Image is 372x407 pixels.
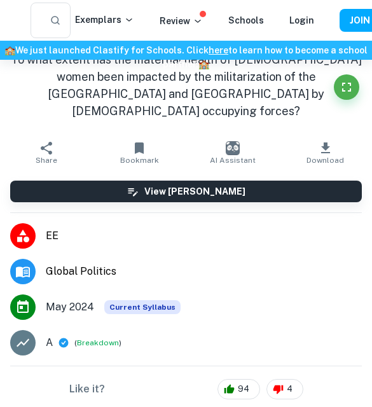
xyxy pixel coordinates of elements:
span: 94 [231,383,256,396]
span: 4 [280,383,300,396]
a: Login [289,15,314,25]
span: Download [307,156,344,165]
div: 94 [217,379,260,399]
h6: We just launched Clastify for Schools. Click to learn how to become a school partner. [3,43,369,71]
span: 🏫 [4,45,15,55]
p: Review [160,14,203,28]
button: Breakdown [77,337,119,348]
span: 🏫 [198,59,209,69]
button: View [PERSON_NAME] [10,181,362,202]
p: A [46,335,53,350]
h1: To what extent has the maternal health of [DEMOGRAPHIC_DATA] women been impacted by the militariz... [10,51,362,120]
input: Search for any exemplars... [31,3,39,38]
span: Bookmark [120,156,159,165]
span: May 2024 [46,300,94,315]
h6: Like it? [69,382,105,397]
a: Schools [228,15,264,25]
h6: View [PERSON_NAME] [144,184,245,198]
span: AI Assistant [210,156,256,165]
button: AI Assistant [186,135,279,170]
button: Bookmark [93,135,186,170]
p: Exemplars [75,13,134,27]
span: EE [46,228,362,244]
div: This exemplar is based on the current syllabus. Feel free to refer to it for inspiration/ideas wh... [104,300,181,314]
span: ( ) [74,337,121,349]
div: 4 [266,379,303,399]
a: here [209,45,228,55]
span: Global Politics [46,264,362,279]
img: AI Assistant [226,141,240,155]
span: Share [36,156,57,165]
span: Current Syllabus [104,300,181,314]
button: Download [279,135,372,170]
button: Fullscreen [334,74,359,100]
